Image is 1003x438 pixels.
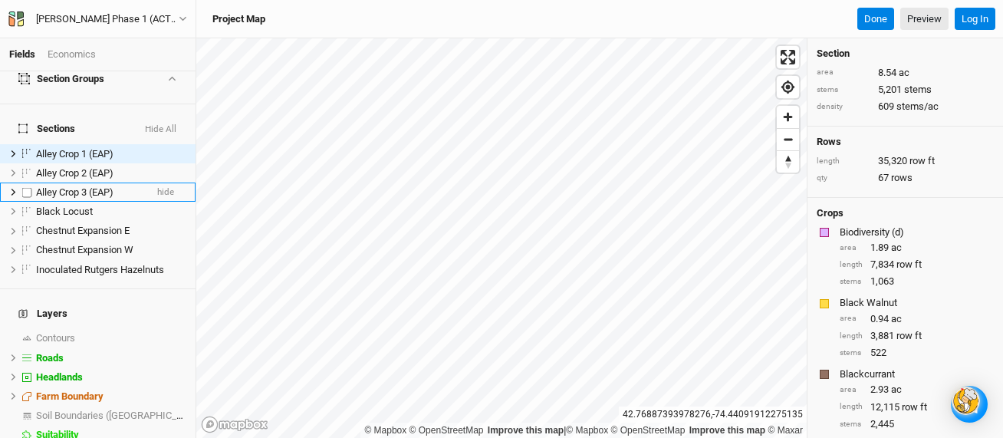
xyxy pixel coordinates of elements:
div: Roads [36,352,186,364]
div: Alley Crop 2 (EAP) [36,167,186,179]
a: Fields [9,48,35,60]
span: Reset bearing to north [777,151,799,173]
div: area [840,242,863,254]
div: [PERSON_NAME] Phase 1 (ACTIVE 2024) [36,12,179,27]
span: Inoculated Rutgers Hazelnuts [36,264,164,275]
span: stems/ac [896,100,939,114]
a: OpenStreetMap [409,425,484,436]
div: 35,320 [817,154,994,168]
div: stems [840,347,863,359]
div: Open Intercom Messenger [951,386,988,423]
span: ac [899,66,909,80]
button: Hide All [144,124,177,135]
span: Soil Boundaries ([GEOGRAPHIC_DATA]) [36,410,206,421]
h4: Layers [9,298,186,329]
span: ac [891,312,902,326]
div: density [817,101,870,113]
div: area [817,67,870,78]
div: Black Walnut [840,296,991,310]
span: stems [904,83,932,97]
div: Biodiversity (d) [840,226,991,239]
a: OpenStreetMap [611,425,686,436]
span: row ft [902,400,927,414]
div: 8.54 [817,66,994,80]
div: 2,445 [840,417,994,431]
div: Contours [36,332,186,344]
div: 42.76887393978276 , -74.44091912275135 [619,407,807,423]
div: Soil Boundaries (US) [36,410,186,422]
a: Maxar [768,425,803,436]
span: Alley Crop 3 (EAP) [36,186,113,198]
span: ac [891,241,902,255]
div: 0.94 [840,312,994,326]
span: Black Locust [36,206,93,217]
div: 7,834 [840,258,994,272]
button: Log In [955,8,995,31]
div: 67 [817,171,994,185]
span: Roads [36,352,64,364]
span: rows [891,171,913,185]
span: Headlands [36,371,83,383]
canvas: Map [196,38,807,438]
span: row ft [896,329,922,343]
a: Mapbox [566,425,608,436]
div: 609 [817,100,994,114]
a: Improve this map [689,425,765,436]
div: Black Locust [36,206,186,218]
a: Mapbox logo [201,416,268,433]
div: stems [840,276,863,288]
div: 3,881 [840,329,994,343]
div: length [840,331,863,342]
div: Alley Crop 1 (EAP) [36,148,186,160]
div: Section Groups [18,74,104,86]
button: Reset bearing to north [777,150,799,173]
h3: Project Map [212,13,265,25]
div: Headlands [36,371,186,384]
span: row ft [896,258,922,272]
div: 5,201 [817,83,994,97]
div: length [840,259,863,271]
span: Zoom in [777,106,799,128]
h4: Section [817,48,994,60]
div: length [840,401,863,413]
div: Economics [48,48,96,61]
span: Contours [36,332,75,344]
a: Mapbox [364,425,406,436]
div: Corbin Hill Phase 1 (ACTIVE 2024) [36,12,179,27]
span: Farm Boundary [36,390,104,402]
span: Zoom out [777,129,799,150]
button: Done [857,8,894,31]
span: ac [891,383,902,397]
div: area [840,313,863,324]
div: Chestnut Expansion E [36,225,186,237]
div: Farm Boundary [36,390,186,403]
button: Find my location [777,76,799,98]
button: [PERSON_NAME] Phase 1 (ACTIVE 2024) [8,11,188,28]
div: stems [817,84,870,96]
div: 522 [840,346,994,360]
div: 1,063 [840,275,994,288]
a: Improve this map [488,425,564,436]
span: Chestnut Expansion E [36,225,130,236]
span: Alley Crop 1 (EAP) [36,148,113,160]
div: Inoculated Rutgers Hazelnuts [36,264,186,276]
button: Zoom out [777,128,799,150]
span: Chestnut Expansion W [36,244,133,255]
a: Preview [900,8,949,31]
span: hide [157,183,174,202]
div: stems [840,419,863,430]
div: Alley Crop 3 (EAP) [36,186,145,199]
span: Alley Crop 2 (EAP) [36,167,113,179]
div: 2.93 [840,383,994,397]
div: | [364,423,803,438]
div: length [817,156,870,167]
div: Blackcurrant [840,367,991,381]
div: area [840,384,863,396]
button: Show section groups [165,74,178,84]
div: 12,115 [840,400,994,414]
span: Sections [18,123,75,135]
h4: Crops [817,207,844,219]
button: Enter fullscreen [777,46,799,68]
